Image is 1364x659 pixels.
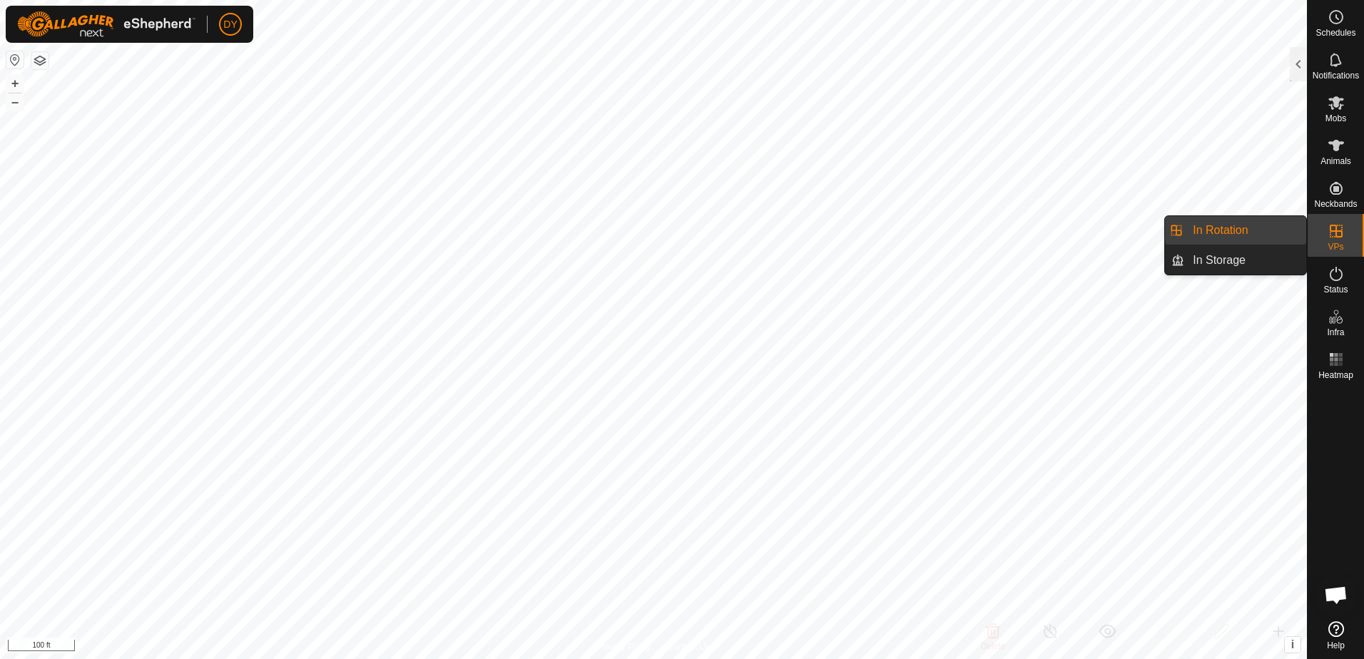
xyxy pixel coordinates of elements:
button: – [6,93,24,111]
a: In Storage [1184,246,1306,275]
li: In Storage [1165,246,1306,275]
span: Neckbands [1314,200,1357,208]
span: DY [223,17,237,32]
button: Map Layers [31,52,49,69]
a: Contact Us [668,640,710,653]
span: In Rotation [1193,222,1248,239]
span: VPs [1328,242,1343,251]
span: Animals [1320,157,1351,165]
span: i [1291,638,1294,650]
span: Help [1327,641,1345,650]
span: Notifications [1313,71,1359,80]
a: Privacy Policy [597,640,651,653]
span: Schedules [1315,29,1355,37]
img: Gallagher Logo [17,11,195,37]
button: Reset Map [6,51,24,68]
span: Status [1323,285,1348,294]
span: Infra [1327,328,1344,337]
button: + [6,75,24,92]
button: i [1285,637,1301,653]
li: In Rotation [1165,216,1306,245]
div: Open chat [1315,573,1358,616]
span: In Storage [1193,252,1246,269]
a: In Rotation [1184,216,1306,245]
a: Help [1308,615,1364,655]
span: Mobs [1325,114,1346,123]
span: Heatmap [1318,371,1353,379]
